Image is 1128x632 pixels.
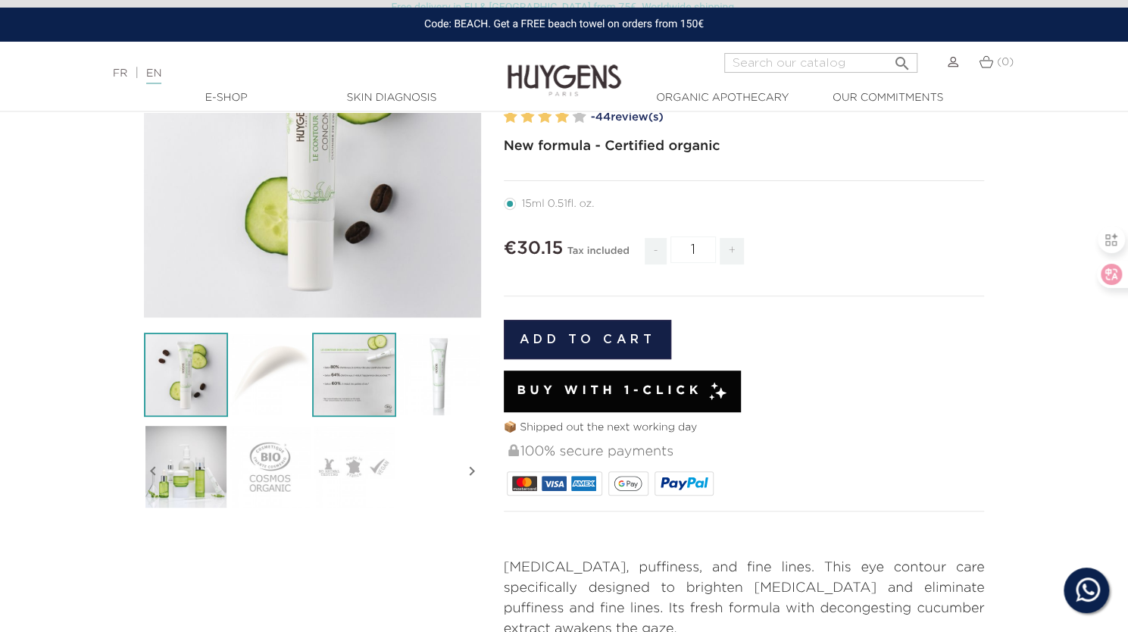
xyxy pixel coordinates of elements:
[520,106,534,128] label: 2
[512,476,537,491] img: MASTERCARD
[507,436,985,468] div: 100% secure payments
[504,198,613,210] label: 15ml 0.51fl. oz.
[504,320,672,359] button: Add to cart
[151,90,302,106] a: E-Shop
[105,64,458,83] div: |
[504,239,564,258] span: €30.15
[670,236,716,263] input: Quantity
[146,68,161,84] a: EN
[508,40,621,99] img: Huygens
[573,106,586,128] label: 5
[113,68,127,79] a: FR
[508,444,519,456] img: 100% secure payments
[144,433,162,509] i: 
[812,90,964,106] a: Our commitments
[571,476,596,491] img: AMEX
[538,106,552,128] label: 3
[463,433,481,509] i: 
[504,139,720,153] strong: New formula - Certified organic
[555,106,569,128] label: 4
[720,238,744,264] span: +
[504,420,985,436] p: 📦 Shipped out the next working day
[542,476,567,491] img: VISA
[889,48,916,69] button: 
[567,235,630,276] div: Tax included
[997,57,1014,67] span: (0)
[893,50,911,68] i: 
[595,111,611,123] span: 44
[316,90,467,106] a: Skin Diagnosis
[647,90,798,106] a: Organic Apothecary
[724,53,917,73] input: Search
[645,238,666,264] span: -
[504,106,517,128] label: 1
[614,476,642,491] img: google_pay
[591,106,985,129] a: -44review(s)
